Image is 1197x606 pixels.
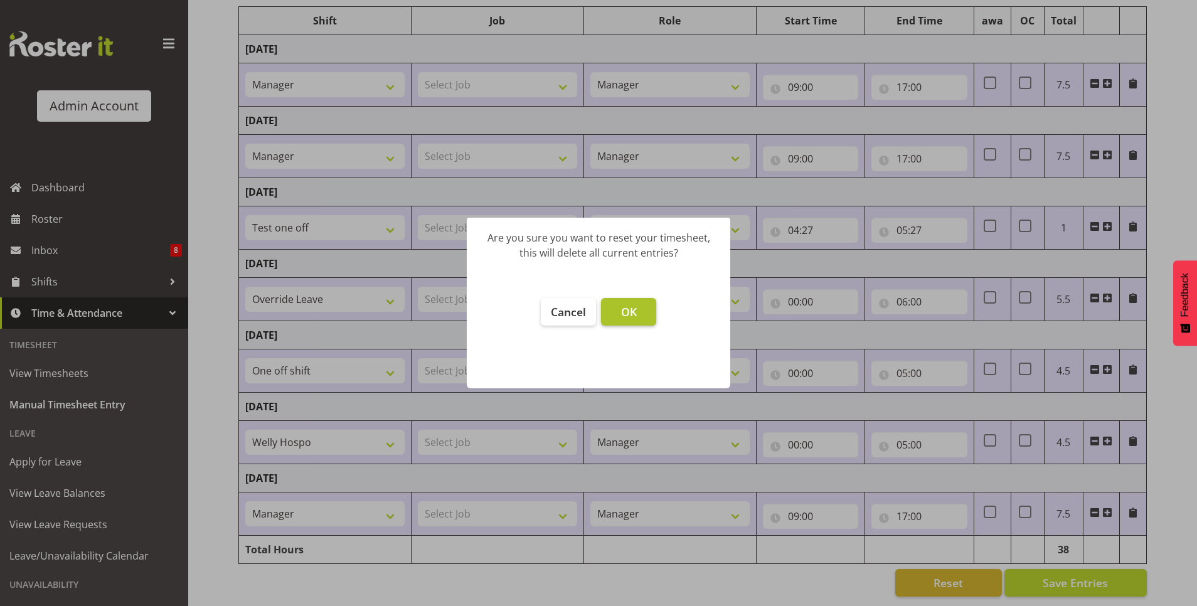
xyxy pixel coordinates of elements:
span: OK [621,304,637,319]
button: OK [601,298,656,326]
span: Feedback [1179,273,1191,317]
button: Feedback - Show survey [1173,260,1197,346]
span: Cancel [551,304,586,319]
div: Are you sure you want to reset your timesheet, this will delete all current entries? [486,230,711,260]
button: Cancel [541,298,596,326]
